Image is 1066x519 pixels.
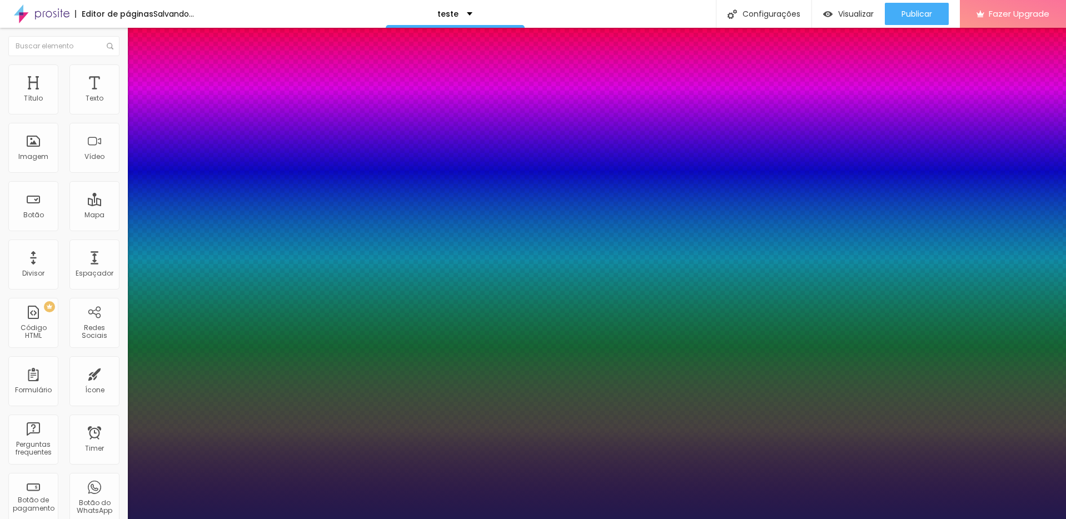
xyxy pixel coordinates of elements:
div: Formulário [15,386,52,394]
div: Ícone [85,386,104,394]
span: Visualizar [838,9,874,18]
div: Botão do WhatsApp [72,499,116,515]
img: Icone [107,43,113,49]
div: Salvando... [153,10,194,18]
div: Imagem [18,153,48,161]
div: Mapa [84,211,104,219]
input: Buscar elemento [8,36,119,56]
div: Vídeo [84,153,104,161]
button: Publicar [885,3,949,25]
div: Editor de páginas [75,10,153,18]
span: Fazer Upgrade [989,9,1049,18]
p: teste [437,10,459,18]
div: Código HTML [11,324,55,340]
img: Icone [728,9,737,19]
div: Título [24,94,43,102]
span: Publicar [901,9,932,18]
div: Botão [23,211,44,219]
div: Timer [85,445,104,452]
div: Redes Sociais [72,324,116,340]
div: Espaçador [76,270,113,277]
div: Divisor [22,270,44,277]
div: Botão de pagamento [11,496,55,512]
img: view-1.svg [823,9,833,19]
div: Texto [86,94,103,102]
div: Perguntas frequentes [11,441,55,457]
button: Visualizar [812,3,885,25]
